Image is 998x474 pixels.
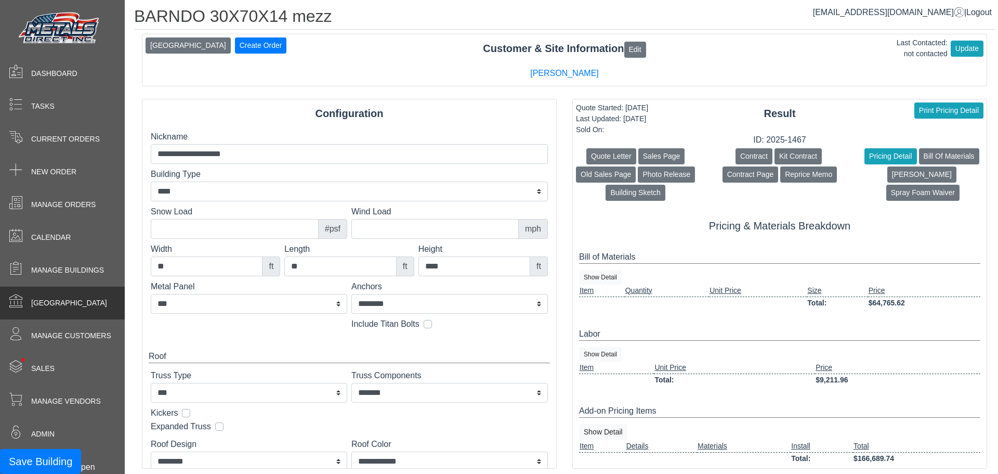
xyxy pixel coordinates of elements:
[418,243,548,255] label: Height
[396,257,414,276] div: ft
[914,103,983,119] button: Print Pricing Detail
[351,438,548,451] label: Roof Color
[815,362,980,374] td: Price
[31,199,96,210] span: Manage Orders
[624,42,646,58] button: Edit
[530,257,548,276] div: ft
[151,168,548,181] label: Building Type
[868,285,980,297] td: Price
[579,251,980,264] div: Bill of Materials
[31,363,55,374] span: Sales
[579,440,626,453] td: Item
[919,148,979,164] button: Bill Of Materials
[886,185,960,201] button: Spray Foam Waiver
[31,330,111,341] span: Manage Customers
[10,343,36,377] span: •
[853,452,980,465] td: $166,689.74
[31,166,76,177] span: New Order
[151,131,548,143] label: Nickname
[146,37,231,54] button: [GEOGRAPHIC_DATA]
[791,440,853,453] td: Install
[31,429,55,440] span: Admin
[807,297,868,309] td: Total:
[966,8,992,17] span: Logout
[151,438,347,451] label: Roof Design
[31,298,107,309] span: [GEOGRAPHIC_DATA]
[31,396,101,407] span: Manage Vendors
[853,440,980,453] td: Total
[625,285,709,297] td: Quantity
[638,148,685,164] button: Sales Page
[530,69,599,78] a: [PERSON_NAME]
[774,148,822,164] button: Kit Contract
[351,369,548,382] label: Truss Components
[579,424,627,440] button: Show Detail
[16,9,104,48] img: Metals Direct Inc Logo
[780,166,837,183] button: Reprice Memo
[579,405,980,418] div: Add-on Pricing Items
[864,148,916,164] button: Pricing Detail
[951,41,983,57] button: Update
[815,374,980,386] td: $9,211.96
[813,8,964,17] a: [EMAIL_ADDRESS][DOMAIN_NAME]
[149,350,550,363] div: Roof
[351,280,548,293] label: Anchors
[897,37,948,59] div: Last Contacted: not contacted
[579,285,625,297] td: Item
[576,166,636,183] button: Old Sales Page
[638,166,695,183] button: Photo Release
[868,297,980,309] td: $64,765.62
[31,68,77,79] span: Dashboard
[576,124,648,135] div: Sold On:
[813,6,992,19] div: |
[151,369,347,382] label: Truss Type
[518,219,548,239] div: mph
[579,362,654,374] td: Item
[351,206,548,218] label: Wind Load
[318,219,347,239] div: #psf
[579,270,622,285] button: Show Detail
[151,420,211,433] label: Expanded Truss
[579,328,980,341] div: Labor
[807,285,868,297] td: Size
[626,440,697,453] td: Details
[791,452,853,465] td: Total:
[31,101,55,112] span: Tasks
[134,6,995,30] h1: BARNDO 30X70X14 mezz
[151,206,347,218] label: Snow Load
[586,148,636,164] button: Quote Letter
[576,103,648,113] div: Quote Started: [DATE]
[697,440,791,453] td: Materials
[723,166,779,183] button: Contract Page
[284,243,414,255] label: Length
[235,37,287,54] button: Create Order
[262,257,280,276] div: ft
[579,347,622,362] button: Show Detail
[142,106,556,121] div: Configuration
[31,134,100,145] span: Current Orders
[606,185,665,201] button: Building Sketch
[151,407,178,419] label: Kickers
[142,41,987,57] div: Customer & Site Information
[654,374,815,386] td: Total:
[736,148,772,164] button: Contract
[151,280,347,293] label: Metal Panel
[31,265,104,276] span: Manage Buildings
[151,243,280,255] label: Width
[654,362,815,374] td: Unit Price
[573,106,987,121] div: Result
[579,220,980,232] h5: Pricing & Materials Breakdown
[887,166,956,183] button: [PERSON_NAME]
[351,318,419,330] label: Include Titan Bolts
[573,134,987,146] div: ID: 2025-1467
[576,113,648,124] div: Last Updated: [DATE]
[709,285,807,297] td: Unit Price
[31,232,71,243] span: Calendar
